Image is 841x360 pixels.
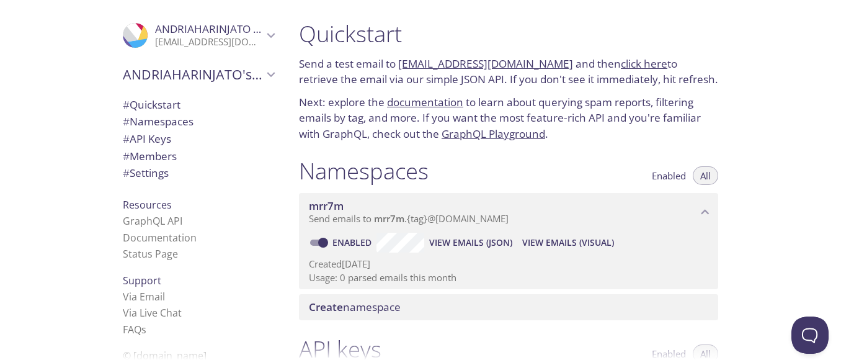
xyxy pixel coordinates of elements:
iframe: Help Scout Beacon - Open [791,317,829,354]
span: mrr7m [309,199,344,213]
a: documentation [387,95,463,109]
div: Members [113,148,284,165]
span: mrr7m [374,212,404,225]
a: FAQ [123,323,146,336]
a: GraphQL API [123,214,182,228]
span: namespace [309,300,401,314]
div: ANDRIAHARINJATO's team [113,58,284,91]
span: # [123,132,130,146]
span: View Emails (Visual) [522,235,614,250]
h1: Namespaces [299,157,429,185]
div: ANDRIAHARINJATO Charlot [113,15,284,56]
div: Create namespace [299,294,718,320]
span: Settings [123,166,169,180]
span: ANDRIAHARINJATO's team [123,66,263,83]
button: Enabled [644,166,693,185]
div: Quickstart [113,96,284,114]
div: Namespaces [113,113,284,130]
span: # [123,166,130,180]
span: # [123,149,130,163]
button: View Emails (Visual) [517,233,619,253]
span: Resources [123,198,172,212]
a: [EMAIL_ADDRESS][DOMAIN_NAME] [398,56,573,71]
span: API Keys [123,132,171,146]
a: click here [621,56,667,71]
a: Via Live Chat [123,306,182,320]
a: Documentation [123,231,197,245]
span: # [123,97,130,112]
a: Via Email [123,290,165,304]
p: [EMAIL_ADDRESS][DOMAIN_NAME] [155,36,263,48]
span: View Emails (JSON) [429,235,512,250]
h1: Quickstart [299,20,718,48]
span: # [123,114,130,128]
span: Quickstart [123,97,180,112]
a: Enabled [331,236,376,248]
div: Team Settings [113,164,284,182]
a: Status Page [123,247,178,261]
p: Send a test email to and then to retrieve the email via our simple JSON API. If you don't see it ... [299,56,718,88]
p: Usage: 0 parsed emails this month [309,271,708,284]
span: Namespaces [123,114,194,128]
div: mrr7m namespace [299,193,718,232]
p: Next: explore the to learn about querying spam reports, filtering emails by tag, and more. If you... [299,94,718,142]
a: GraphQL Playground [442,127,545,141]
span: Support [123,274,161,287]
span: ANDRIAHARINJATO [PERSON_NAME] [155,22,337,36]
span: Send emails to . {tag} @[DOMAIN_NAME] [309,212,509,225]
span: Members [123,149,177,163]
p: Created [DATE] [309,258,708,271]
span: s [141,323,146,336]
button: All [693,166,718,185]
button: View Emails (JSON) [424,233,517,253]
span: Create [309,300,343,314]
div: API Keys [113,130,284,148]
